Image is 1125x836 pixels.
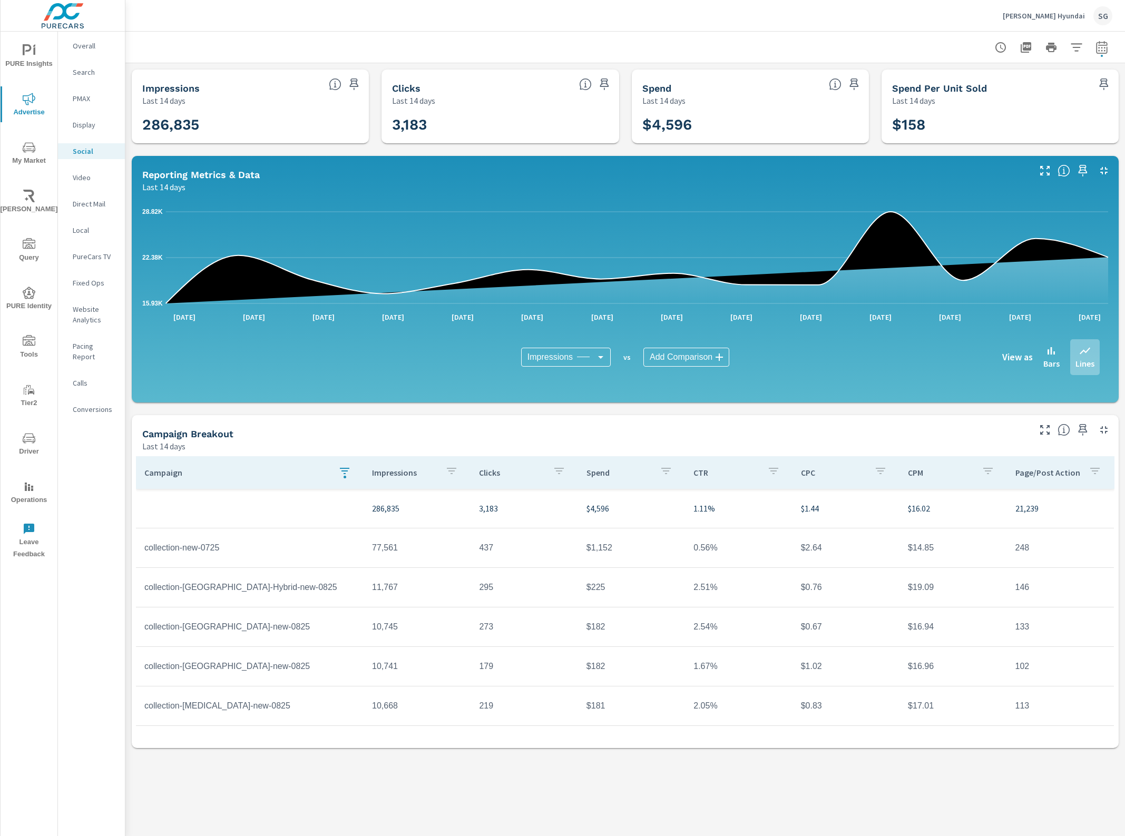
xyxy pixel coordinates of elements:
[1002,352,1033,362] h6: View as
[586,467,651,478] p: Spend
[142,116,358,134] h3: 286,835
[4,432,54,458] span: Driver
[73,404,116,415] p: Conversions
[1036,421,1053,438] button: Make Fullscreen
[471,574,578,601] td: 295
[73,251,116,262] p: PureCars TV
[801,467,866,478] p: CPC
[899,653,1006,680] td: $16.96
[58,375,125,391] div: Calls
[642,116,858,134] h3: $4,596
[1074,162,1091,179] span: Save this to your personalized report
[4,523,54,560] span: Leave Feedback
[793,574,899,601] td: $0.76
[58,301,125,328] div: Website Analytics
[584,312,621,322] p: [DATE]
[364,653,471,680] td: 10,741
[136,535,364,561] td: collection-new-0725
[73,120,116,130] p: Display
[142,181,185,193] p: Last 14 days
[793,312,829,322] p: [DATE]
[73,378,116,388] p: Calls
[1095,162,1112,179] button: Minimize Widget
[793,653,899,680] td: $1.02
[1095,76,1112,93] span: Save this to your personalized report
[578,693,685,719] td: $181
[685,653,792,680] td: 1.67%
[1015,37,1036,58] button: "Export Report to PDF"
[392,83,420,94] h5: Clicks
[586,502,677,515] p: $4,596
[514,312,551,322] p: [DATE]
[846,76,863,93] span: Save this to your personalized report
[73,225,116,235] p: Local
[58,249,125,264] div: PureCars TV
[4,383,54,409] span: Tier2
[136,574,364,601] td: collection-[GEOGRAPHIC_DATA]-Hybrid-new-0825
[142,94,185,107] p: Last 14 days
[793,614,899,640] td: $0.67
[58,196,125,212] div: Direct Mail
[58,401,125,417] div: Conversions
[58,117,125,133] div: Display
[793,535,899,561] td: $2.64
[685,574,792,601] td: 2.51%
[364,574,471,601] td: 11,767
[892,116,1108,134] h3: $158
[479,502,569,515] p: 3,183
[142,254,163,261] text: 22.38K
[471,653,578,680] td: 179
[1075,357,1094,370] p: Lines
[58,143,125,159] div: Social
[578,653,685,680] td: $182
[527,352,573,362] span: Impressions
[364,693,471,719] td: 10,668
[862,312,899,322] p: [DATE]
[136,653,364,680] td: collection-[GEOGRAPHIC_DATA]-new-0825
[723,312,760,322] p: [DATE]
[73,41,116,51] p: Overall
[1015,502,1106,515] p: 21,239
[1036,162,1053,179] button: Make Fullscreen
[521,348,611,367] div: Impressions
[1003,11,1085,21] p: [PERSON_NAME] Hyundai
[685,535,792,561] td: 0.56%
[899,693,1006,719] td: $17.01
[4,93,54,119] span: Advertise
[932,312,969,322] p: [DATE]
[1007,574,1114,601] td: 146
[372,467,437,478] p: Impressions
[136,614,364,640] td: collection-[GEOGRAPHIC_DATA]-new-0825
[346,76,363,93] span: Save this to your personalized report
[4,480,54,506] span: Operations
[596,76,613,93] span: Save this to your personalized report
[471,614,578,640] td: 273
[653,312,690,322] p: [DATE]
[142,208,163,215] text: 28.82K
[142,440,185,453] p: Last 14 days
[58,338,125,365] div: Pacing Report
[892,94,935,107] p: Last 14 days
[364,535,471,561] td: 77,561
[1074,421,1091,438] span: Save this to your personalized report
[73,341,116,362] p: Pacing Report
[1066,37,1087,58] button: Apply Filters
[1041,37,1062,58] button: Print Report
[801,502,891,515] p: $1.44
[73,199,116,209] p: Direct Mail
[73,93,116,104] p: PMAX
[305,312,342,322] p: [DATE]
[899,574,1006,601] td: $19.09
[142,428,233,439] h5: Campaign Breakout
[578,574,685,601] td: $225
[236,312,272,322] p: [DATE]
[642,94,686,107] p: Last 14 days
[1058,164,1070,177] span: Understand Social data over time and see how metrics compare to each other.
[829,78,842,91] span: The amount of money spent on advertising during the period.
[375,312,412,322] p: [DATE]
[793,693,899,719] td: $0.83
[73,146,116,156] p: Social
[1007,693,1114,719] td: 113
[908,467,973,478] p: CPM
[73,67,116,77] p: Search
